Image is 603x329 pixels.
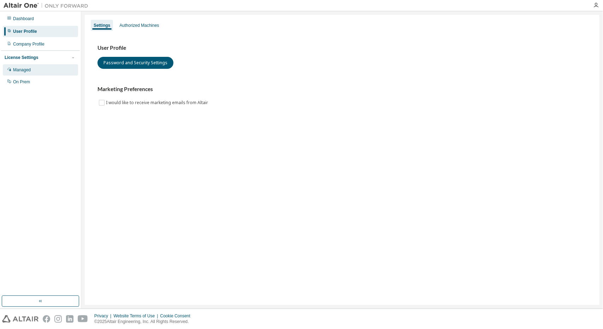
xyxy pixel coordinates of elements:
[160,313,194,319] div: Cookie Consent
[13,16,34,22] div: Dashboard
[113,313,160,319] div: Website Terms of Use
[94,313,113,319] div: Privacy
[5,55,38,60] div: License Settings
[119,23,159,28] div: Authorized Machines
[13,41,45,47] div: Company Profile
[13,29,37,34] div: User Profile
[97,57,173,69] button: Password and Security Settings
[54,315,62,323] img: instagram.svg
[94,23,110,28] div: Settings
[94,319,195,325] p: © 2025 Altair Engineering, Inc. All Rights Reserved.
[106,98,209,107] label: I would like to receive marketing emails from Altair
[78,315,88,323] img: youtube.svg
[2,315,39,323] img: altair_logo.svg
[97,44,587,52] h3: User Profile
[66,315,73,323] img: linkedin.svg
[4,2,92,9] img: Altair One
[13,79,30,85] div: On Prem
[43,315,50,323] img: facebook.svg
[13,67,31,73] div: Managed
[97,86,587,93] h3: Marketing Preferences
